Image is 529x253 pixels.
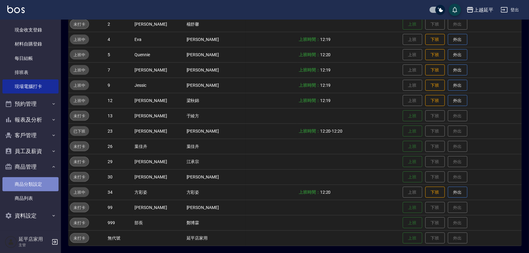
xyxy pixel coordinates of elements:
[185,169,245,185] td: [PERSON_NAME]
[133,47,185,62] td: Quennie
[133,154,185,169] td: [PERSON_NAME]
[403,141,422,152] button: 上班
[106,230,133,246] td: 無代號
[106,62,133,78] td: 7
[448,49,467,61] button: 外出
[133,185,185,200] td: 方彩姿
[133,93,185,108] td: [PERSON_NAME]
[133,108,185,123] td: [PERSON_NAME]
[320,129,331,134] span: 12:20
[70,189,89,196] span: 上班中
[70,21,89,28] span: 未打卡
[403,19,422,30] button: 上班
[70,204,89,211] span: 未打卡
[185,185,245,200] td: 方彩姿
[448,80,467,91] button: 外出
[403,233,422,244] button: 上班
[185,123,245,139] td: [PERSON_NAME]
[133,139,185,154] td: 葉佳卉
[2,112,59,128] button: 報表及分析
[185,62,245,78] td: [PERSON_NAME]
[185,215,245,230] td: 鄭博霖
[299,98,320,103] b: 上班時間：
[19,242,50,248] p: 主管
[474,6,493,14] div: 上越延平
[403,217,422,229] button: 上班
[5,236,17,248] img: Person
[185,93,245,108] td: 梁秋錦
[106,185,133,200] td: 34
[133,169,185,185] td: [PERSON_NAME]
[403,126,422,137] button: 上班
[448,64,467,76] button: 外出
[185,154,245,169] td: 江承宗
[106,200,133,215] td: 99
[185,32,245,47] td: [PERSON_NAME]
[425,95,445,106] button: 下班
[106,93,133,108] td: 12
[299,83,320,88] b: 上班時間：
[2,177,59,191] a: 商品分類設定
[106,16,133,32] td: 2
[332,129,343,134] span: 12:20
[185,108,245,123] td: 于綾方
[425,80,445,91] button: 下班
[185,16,245,32] td: 楊舒馨
[2,65,59,79] a: 排班表
[320,83,331,88] span: 12:19
[7,5,25,13] img: Logo
[425,49,445,61] button: 下班
[70,235,89,241] span: 未打卡
[425,187,445,198] button: 下班
[2,159,59,175] button: 商品管理
[299,52,320,57] b: 上班時間：
[297,123,401,139] td: -
[106,169,133,185] td: 30
[2,143,59,159] button: 員工及薪資
[2,96,59,112] button: 預約管理
[70,159,89,165] span: 未打卡
[106,32,133,47] td: 4
[299,190,320,195] b: 上班時間：
[133,78,185,93] td: Jessic
[425,64,445,76] button: 下班
[106,78,133,93] td: 9
[70,174,89,180] span: 未打卡
[403,156,422,167] button: 上班
[498,4,522,16] button: 登出
[70,36,89,43] span: 上班中
[299,37,320,42] b: 上班時間：
[448,95,467,106] button: 外出
[299,68,320,72] b: 上班時間：
[70,82,89,89] span: 上班中
[2,37,59,51] a: 材料自購登錄
[106,139,133,154] td: 26
[70,128,89,134] span: 已下班
[464,4,496,16] button: 上越延平
[449,4,461,16] button: save
[106,108,133,123] td: 13
[106,215,133,230] td: 999
[185,230,245,246] td: 延平店家用
[320,52,331,57] span: 12:20
[70,113,89,119] span: 未打卡
[320,37,331,42] span: 12:19
[320,68,331,72] span: 12:19
[70,97,89,104] span: 上班中
[425,34,445,45] button: 下班
[320,98,331,103] span: 12:19
[403,202,422,213] button: 上班
[133,32,185,47] td: Eva
[106,47,133,62] td: 5
[320,190,331,195] span: 12:20
[185,200,245,215] td: [PERSON_NAME]
[133,215,185,230] td: 部長
[2,23,59,37] a: 現金收支登錄
[133,62,185,78] td: [PERSON_NAME]
[70,67,89,73] span: 上班中
[133,123,185,139] td: [PERSON_NAME]
[185,78,245,93] td: [PERSON_NAME]
[19,236,50,242] h5: 延平店家用
[106,123,133,139] td: 23
[70,52,89,58] span: 上班中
